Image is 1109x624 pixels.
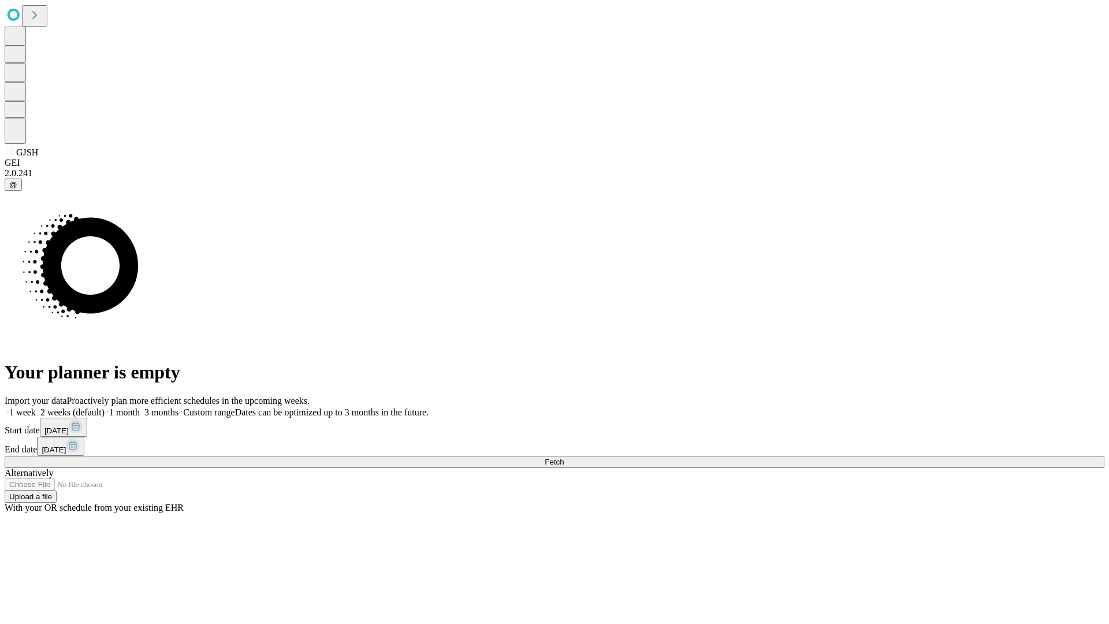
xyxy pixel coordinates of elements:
span: [DATE] [44,426,69,435]
div: End date [5,437,1104,456]
span: Import your data [5,396,67,406]
button: @ [5,179,22,191]
span: Proactively plan more efficient schedules in the upcoming weeks. [67,396,310,406]
div: GEI [5,158,1104,168]
span: 2 weeks (default) [40,407,105,417]
div: Start date [5,418,1104,437]
span: 1 month [109,407,140,417]
span: Custom range [183,407,235,417]
button: [DATE] [40,418,87,437]
span: 3 months [144,407,178,417]
span: [DATE] [42,445,66,454]
h1: Your planner is empty [5,362,1104,383]
span: With your OR schedule from your existing EHR [5,503,184,512]
button: Fetch [5,456,1104,468]
button: Upload a file [5,491,57,503]
span: 1 week [9,407,36,417]
span: GJSH [16,147,38,157]
button: [DATE] [37,437,84,456]
div: 2.0.241 [5,168,1104,179]
span: Dates can be optimized up to 3 months in the future. [235,407,429,417]
span: @ [9,180,17,189]
span: Fetch [545,458,564,466]
span: Alternatively [5,468,53,478]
